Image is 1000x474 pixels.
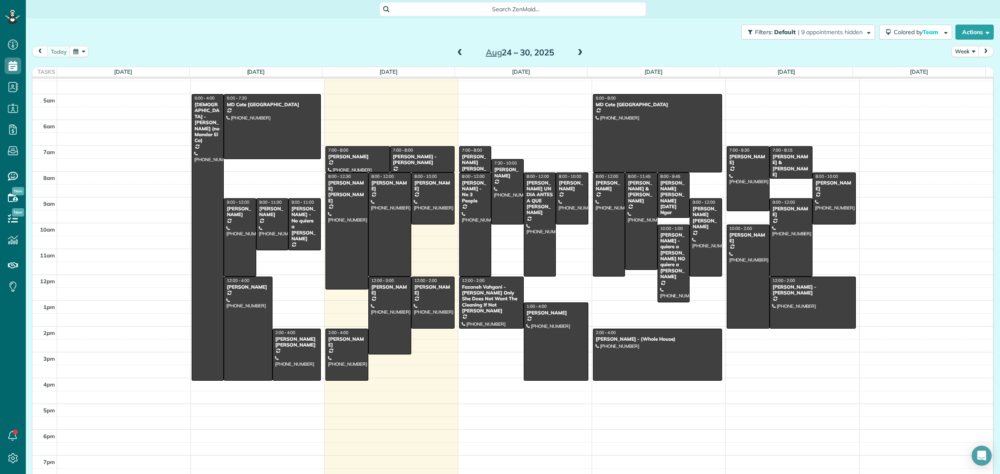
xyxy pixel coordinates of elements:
span: 12:00 - 2:00 [462,278,485,283]
span: 12:00 - 4:00 [227,278,249,283]
span: 7pm [43,459,55,465]
span: 12pm [40,278,55,284]
span: 9:00 - 12:00 [227,200,249,205]
a: [DATE] [645,68,662,75]
span: 8:00 - 10:00 [815,174,838,179]
span: | 9 appointments hidden [798,28,862,36]
span: 7:00 - 8:00 [328,147,348,153]
button: Actions [955,25,994,40]
div: [PERSON_NAME] & [PERSON_NAME] [627,180,655,204]
span: 5:00 - 8:00 [596,95,616,101]
span: 8:00 - 9:45 [660,174,680,179]
div: [PERSON_NAME] [494,167,521,179]
div: [PERSON_NAME] [328,336,366,348]
span: Default [774,28,796,36]
span: 9:00 - 11:00 [259,200,282,205]
div: MD Cote [GEOGRAPHIC_DATA] [226,102,318,107]
button: Week [951,46,979,57]
div: [PERSON_NAME] - No 3 People [462,180,489,204]
div: [PERSON_NAME] [414,284,452,296]
span: 1:00 - 4:00 [527,304,547,309]
span: 7:00 - 8:15 [772,147,792,153]
div: [PERSON_NAME] & [PERSON_NAME] [772,154,810,178]
div: [PERSON_NAME] [PERSON_NAME] [DATE] Ngar [660,180,687,216]
button: next [978,46,994,57]
button: prev [32,46,48,57]
span: 10am [40,226,55,233]
div: [PERSON_NAME] [371,180,409,192]
a: [DATE] [777,68,795,75]
span: 12:00 - 2:00 [414,278,437,283]
div: [PERSON_NAME] [558,180,585,192]
div: [PERSON_NAME] - quiere a [PERSON_NAME] NO quiere a [PERSON_NAME] [660,232,687,280]
span: Team [922,28,940,36]
div: [PERSON_NAME] [PERSON_NAME] [328,180,366,204]
th: Tasks [32,67,57,77]
div: [PERSON_NAME] [226,206,253,218]
div: Fazaneh Vahgani - [PERSON_NAME] Only She Does Not Want The Cleaning If Not [PERSON_NAME] [462,284,521,314]
span: 10:00 - 2:00 [730,226,752,231]
button: today [47,46,70,57]
span: 9:00 - 11:00 [291,200,314,205]
a: [DATE] [247,68,265,75]
div: MD Cote [GEOGRAPHIC_DATA] [595,102,720,107]
div: [PERSON_NAME] [226,284,270,290]
span: 8:00 - 10:00 [414,174,437,179]
div: [PERSON_NAME] [729,232,767,244]
span: 7am [43,149,55,155]
span: 8:00 - 11:45 [628,174,650,179]
span: 2pm [43,329,55,336]
a: [DATE] [114,68,132,75]
span: 12:00 - 2:00 [772,278,795,283]
span: 8:00 - 12:00 [462,174,485,179]
span: 7:00 - 8:00 [462,147,482,153]
span: 2:00 - 4:00 [275,330,295,335]
div: [PERSON_NAME] - [PERSON_NAME] [772,284,853,296]
span: 4pm [43,381,55,388]
div: [DEMOGRAPHIC_DATA] - [PERSON_NAME] (no Mandar El Ca) [194,102,221,144]
h2: 24 – 30, 2025 [468,48,572,57]
div: [PERSON_NAME] [526,310,586,316]
span: 1pm [43,304,55,310]
span: 3pm [43,355,55,362]
span: 10:00 - 1:00 [660,226,683,231]
a: [DATE] [512,68,530,75]
span: 9:00 - 12:00 [692,200,715,205]
span: 7:30 - 10:00 [494,160,517,166]
div: [PERSON_NAME] - (Whole House) [595,336,720,342]
span: 9:00 - 12:00 [772,200,795,205]
span: 11am [40,252,55,259]
span: Aug [486,47,502,57]
span: 8:00 - 10:00 [559,174,581,179]
span: 5pm [43,407,55,414]
button: Colored byTeam [879,25,952,40]
div: [PERSON_NAME] [PERSON_NAME] [275,336,318,348]
div: [PERSON_NAME] [729,154,767,166]
div: [PERSON_NAME] [328,154,387,160]
div: [PERSON_NAME] [259,206,286,218]
span: New [12,187,24,195]
div: [PERSON_NAME] [371,284,409,296]
span: 7:00 - 8:00 [393,147,413,153]
div: [PERSON_NAME] - [PERSON_NAME] [392,154,452,166]
span: 6pm [43,433,55,439]
span: 12:00 - 3:00 [371,278,394,283]
span: 6am [43,123,55,130]
span: 7:00 - 9:30 [730,147,750,153]
span: 8:00 - 12:00 [596,174,618,179]
span: Colored by [894,28,941,36]
a: [DATE] [910,68,928,75]
div: [PERSON_NAME] [PERSON_NAME] [692,206,719,230]
span: 9am [43,200,55,207]
div: [PERSON_NAME] [414,180,452,192]
div: [PERSON_NAME] UN DIA ANTES A QUE [PERSON_NAME] [526,180,553,216]
span: 8:00 - 12:30 [328,174,351,179]
a: Filters: Default | 9 appointments hidden [737,25,875,40]
a: [DATE] [380,68,397,75]
button: Filters: Default | 9 appointments hidden [741,25,875,40]
div: [PERSON_NAME] [PERSON_NAME] Property [462,154,489,184]
div: [PERSON_NAME] [815,180,853,192]
span: Filters: [755,28,772,36]
span: 2:00 - 4:00 [328,330,348,335]
span: New [12,208,24,217]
